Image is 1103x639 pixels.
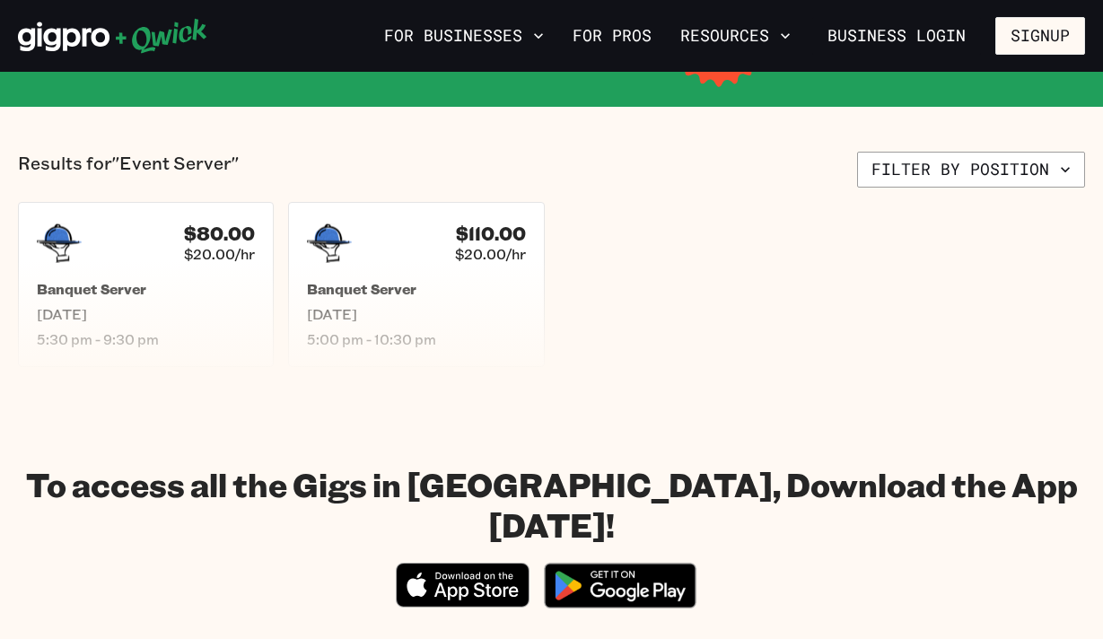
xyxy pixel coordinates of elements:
[184,223,255,245] h4: $80.00
[995,17,1085,55] button: Signup
[37,330,255,348] span: 5:30 pm - 9:30 pm
[18,202,274,367] a: $80.00$20.00/hrBanquet Server[DATE]5:30 pm - 9:30 pm
[37,280,255,298] h5: Banquet Server
[857,152,1085,188] button: Filter by position
[288,202,544,367] a: $110.00$20.00/hrBanquet Server[DATE]5:00 pm - 10:30 pm
[377,21,551,51] button: For Businesses
[307,305,525,323] span: [DATE]
[456,223,526,245] h4: $110.00
[396,592,530,611] a: Download on the App Store
[673,21,798,51] button: Resources
[307,280,525,298] h5: Banquet Server
[812,17,981,55] a: Business Login
[18,152,239,188] p: Results for "Event Server"
[455,245,526,263] span: $20.00/hr
[18,464,1085,545] h1: To access all the Gigs in [GEOGRAPHIC_DATA], Download the App [DATE]!
[565,21,659,51] a: For Pros
[533,552,707,619] img: Get it on Google Play
[37,305,255,323] span: [DATE]
[307,330,525,348] span: 5:00 pm - 10:30 pm
[184,245,255,263] span: $20.00/hr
